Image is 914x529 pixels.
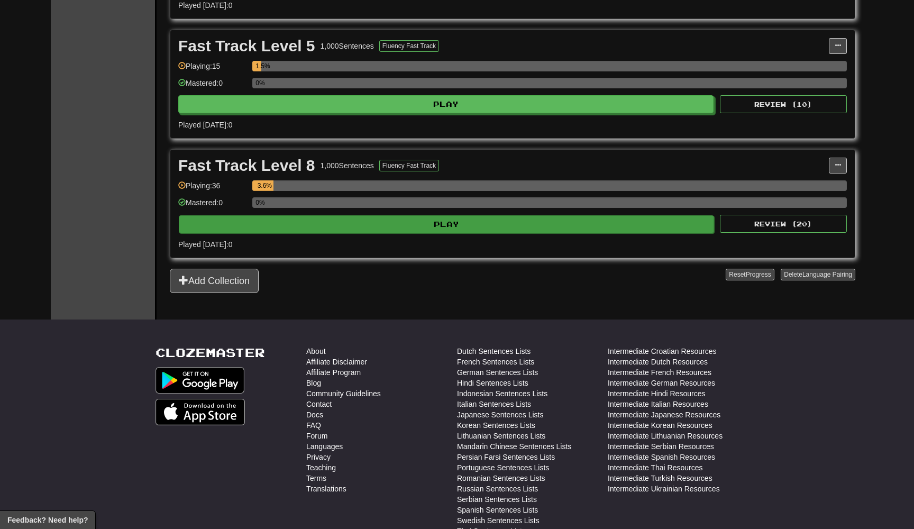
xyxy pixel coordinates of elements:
[457,441,571,452] a: Mandarin Chinese Sentences Lists
[608,367,711,378] a: Intermediate French Resources
[255,61,261,71] div: 1.5%
[608,441,714,452] a: Intermediate Serbian Resources
[457,378,528,388] a: Hindi Sentences Lists
[457,357,534,367] a: French Sentences Lists
[306,484,346,494] a: Translations
[379,160,439,171] button: Fluency Fast Track
[457,367,538,378] a: German Sentences Lists
[720,95,847,113] button: Review (10)
[156,346,265,359] a: Clozemaster
[802,271,852,278] span: Language Pairing
[608,409,720,420] a: Intermediate Japanese Resources
[255,180,273,191] div: 3.6%
[608,420,712,431] a: Intermediate Korean Resources
[178,158,315,174] div: Fast Track Level 8
[457,494,537,505] a: Serbian Sentences Lists
[306,473,326,484] a: Terms
[306,378,321,388] a: Blog
[306,441,343,452] a: Languages
[608,388,705,399] a: Intermediate Hindi Resources
[379,40,439,52] button: Fluency Fast Track
[457,420,535,431] a: Korean Sentences Lists
[178,78,247,95] div: Mastered: 0
[457,346,531,357] a: Dutch Sentences Lists
[321,160,374,171] div: 1,000 Sentences
[170,269,259,293] button: Add Collection
[608,346,716,357] a: Intermediate Croatian Resources
[457,484,538,494] a: Russian Sentences Lists
[178,180,247,198] div: Playing: 36
[608,378,715,388] a: Intermediate German Resources
[7,515,88,525] span: Open feedback widget
[178,197,247,215] div: Mastered: 0
[457,515,540,526] a: Swedish Sentences Lists
[457,388,547,399] a: Indonesian Sentences Lists
[178,95,714,113] button: Play
[457,399,531,409] a: Italian Sentences Lists
[156,399,245,425] img: Get it on App Store
[457,452,555,462] a: Persian Farsi Sentences Lists
[178,61,247,78] div: Playing: 15
[306,420,321,431] a: FAQ
[457,409,543,420] a: Japanese Sentences Lists
[608,484,720,494] a: Intermediate Ukrainian Resources
[178,38,315,54] div: Fast Track Level 5
[781,269,855,280] button: DeleteLanguage Pairing
[156,367,244,394] img: Get it on Google Play
[178,1,232,10] span: Played [DATE]: 0
[306,452,331,462] a: Privacy
[178,121,232,129] span: Played [DATE]: 0
[608,399,708,409] a: Intermediate Italian Resources
[306,431,327,441] a: Forum
[306,388,381,399] a: Community Guidelines
[306,346,326,357] a: About
[321,41,374,51] div: 1,000 Sentences
[179,215,714,233] button: Play
[457,462,549,473] a: Portuguese Sentences Lists
[306,409,323,420] a: Docs
[457,431,545,441] a: Lithuanian Sentences Lists
[306,399,332,409] a: Contact
[608,431,723,441] a: Intermediate Lithuanian Resources
[457,505,538,515] a: Spanish Sentences Lists
[306,462,336,473] a: Teaching
[306,367,361,378] a: Affiliate Program
[746,271,771,278] span: Progress
[608,462,703,473] a: Intermediate Thai Resources
[608,473,712,484] a: Intermediate Turkish Resources
[608,357,708,367] a: Intermediate Dutch Resources
[178,240,232,249] span: Played [DATE]: 0
[457,473,545,484] a: Romanian Sentences Lists
[608,452,715,462] a: Intermediate Spanish Resources
[306,357,367,367] a: Affiliate Disclaimer
[720,215,847,233] button: Review (20)
[726,269,774,280] button: ResetProgress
